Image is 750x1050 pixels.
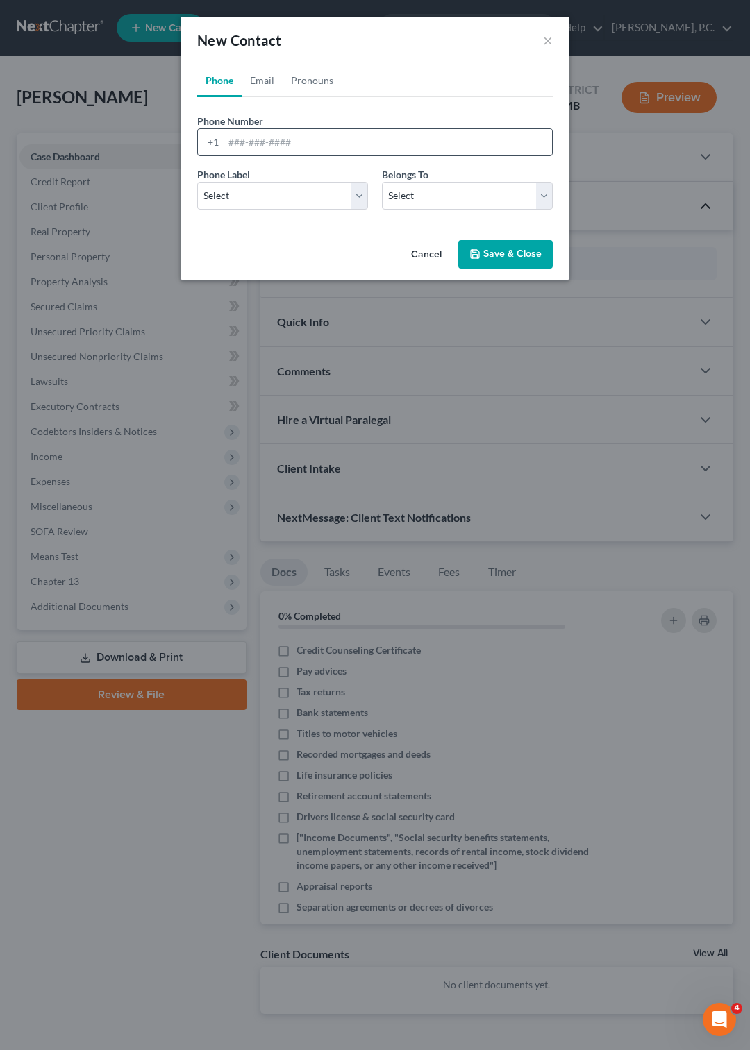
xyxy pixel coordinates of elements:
iframe: Intercom live chat [703,1003,736,1036]
span: 4 [731,1003,742,1014]
span: New Contact [197,32,281,49]
button: × [543,32,553,49]
button: Cancel [400,242,453,269]
div: +1 [198,129,224,155]
button: Save & Close [458,240,553,269]
span: Phone Label [197,169,250,180]
a: Pronouns [283,64,342,97]
span: Belongs To [382,169,428,180]
a: Phone [197,64,242,97]
span: Phone Number [197,115,263,127]
input: ###-###-#### [224,129,552,155]
a: Email [242,64,283,97]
